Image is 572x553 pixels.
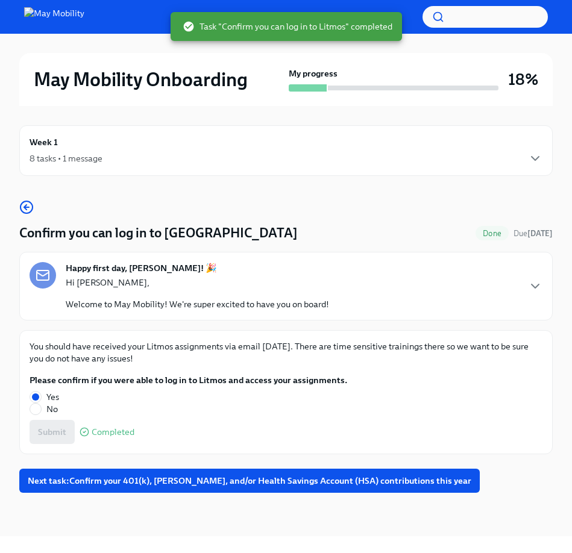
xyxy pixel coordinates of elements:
[24,7,84,27] img: May Mobility
[30,374,347,386] label: Please confirm if you were able to log in to Litmos and access your assignments.
[183,20,392,33] span: Task "Confirm you can log in to Litmos" completed
[66,262,217,274] strong: Happy first day, [PERSON_NAME]! 🎉
[66,276,329,289] p: Hi [PERSON_NAME],
[508,69,538,90] h3: 18%
[514,229,553,238] span: Due
[34,67,248,92] h2: May Mobility Onboarding
[30,340,542,364] p: You should have received your Litmos assignments via email [DATE]. There are time sensitive train...
[289,67,338,80] strong: My progress
[28,475,471,487] span: Next task : Confirm your 401(k), [PERSON_NAME], and/or Health Savings Account (HSA) contributions...
[30,136,58,149] h6: Week 1
[46,403,58,415] span: No
[30,152,102,164] div: 8 tasks • 1 message
[19,224,298,242] h4: Confirm you can log in to [GEOGRAPHIC_DATA]
[19,469,480,493] button: Next task:Confirm your 401(k), [PERSON_NAME], and/or Health Savings Account (HSA) contributions t...
[476,229,509,238] span: Done
[92,428,134,437] span: Completed
[527,229,553,238] strong: [DATE]
[46,391,59,403] span: Yes
[514,228,553,239] span: August 26th, 2025 06:00
[66,298,329,310] p: Welcome to May Mobility! We're super excited to have you on board!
